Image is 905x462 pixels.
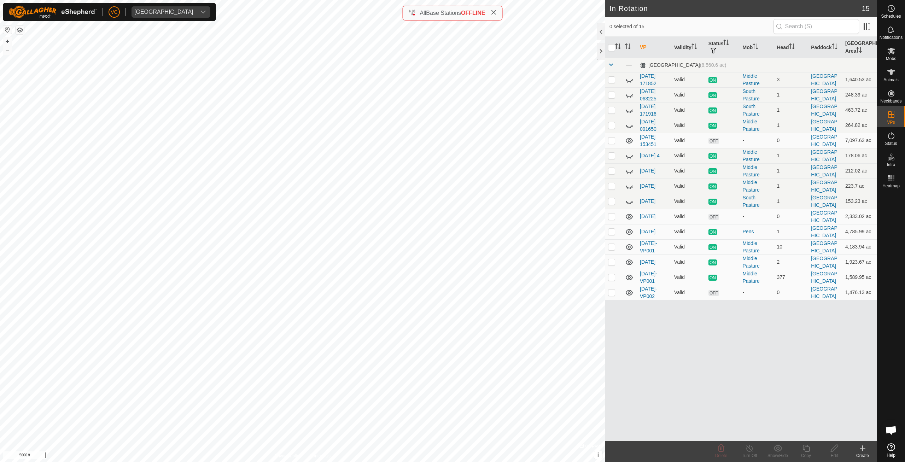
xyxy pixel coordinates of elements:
span: Neckbands [880,99,901,103]
button: i [594,451,602,459]
td: 4,183.94 ac [842,239,877,255]
span: ON [708,244,717,250]
span: Delete [715,453,728,458]
td: 10 [774,239,808,255]
a: [GEOGRAPHIC_DATA] [811,195,837,208]
td: Valid [671,87,706,103]
span: Heatmap [882,184,900,188]
h2: In Rotation [609,4,862,13]
td: Valid [671,148,706,163]
span: Notifications [880,35,903,40]
a: [DATE] 063225 [640,88,656,101]
span: OFFLINE [461,10,485,16]
a: [DATE]-VP001 [640,240,657,253]
td: 0 [774,285,808,300]
span: ON [708,275,717,281]
span: ON [708,123,717,129]
div: South Pasture [743,194,771,209]
div: Edit [820,452,848,459]
td: Valid [671,103,706,118]
a: [GEOGRAPHIC_DATA] [811,149,837,162]
div: Middle Pasture [743,240,771,255]
td: 178.06 ac [842,148,877,163]
span: 15 [862,3,870,14]
td: Valid [671,255,706,270]
td: Valid [671,194,706,209]
a: [DATE] [640,198,655,204]
a: [GEOGRAPHIC_DATA] [811,73,837,86]
td: 1,640.53 ac [842,72,877,87]
div: - [743,137,771,144]
a: Privacy Policy [275,453,301,459]
th: Status [706,37,740,58]
img: Gallagher Logo [8,6,97,18]
td: 0 [774,209,808,224]
span: ON [708,153,717,159]
button: Reset Map [3,25,12,34]
div: Copy [792,452,820,459]
span: ON [708,92,717,98]
button: + [3,37,12,46]
p-sorticon: Activate to sort [753,45,758,50]
span: Buenos Aires [132,6,196,18]
span: Mobs [886,57,896,61]
td: 377 [774,270,808,285]
a: [DATE] [640,214,655,219]
td: 463.72 ac [842,103,877,118]
a: [GEOGRAPHIC_DATA] [811,286,837,299]
span: ON [708,77,717,83]
td: Valid [671,270,706,285]
a: [DATE] [640,259,655,265]
div: Middle Pasture [743,164,771,179]
span: ON [708,183,717,189]
td: Valid [671,133,706,148]
td: 1,476.13 ac [842,285,877,300]
span: Animals [883,78,899,82]
td: 7,097.63 ac [842,133,877,148]
span: i [597,452,599,458]
th: VP [637,37,671,58]
a: [GEOGRAPHIC_DATA] [811,88,837,101]
th: Mob [740,37,774,58]
a: [DATE] [640,168,655,174]
th: Validity [671,37,706,58]
a: [DATE] 171852 [640,73,656,86]
th: [GEOGRAPHIC_DATA] Area [842,37,877,58]
a: [GEOGRAPHIC_DATA] [811,210,837,223]
a: [DATE]-VP002 [640,286,657,299]
span: (8,560.6 ac) [700,62,726,68]
a: [DATE] 153451 [640,134,656,147]
span: ON [708,199,717,205]
a: [GEOGRAPHIC_DATA] [811,256,837,269]
td: 1 [774,87,808,103]
div: Middle Pasture [743,72,771,87]
div: Middle Pasture [743,270,771,285]
td: Valid [671,179,706,194]
td: Valid [671,72,706,87]
a: [DATE] 4 [640,153,660,158]
div: - [743,213,771,220]
button: – [3,46,12,55]
td: 4,785.99 ac [842,224,877,239]
div: Middle Pasture [743,179,771,194]
span: ON [708,229,717,235]
span: ON [708,259,717,265]
td: 153.23 ac [842,194,877,209]
p-sorticon: Activate to sort [856,48,862,54]
span: VC [111,8,117,16]
td: 248.39 ac [842,87,877,103]
td: 1 [774,194,808,209]
div: Middle Pasture [743,118,771,133]
a: [GEOGRAPHIC_DATA] [811,119,837,132]
td: Valid [671,118,706,133]
td: 212.02 ac [842,163,877,179]
span: OFF [708,290,719,296]
a: [GEOGRAPHIC_DATA] [811,225,837,238]
span: Infra [887,163,895,167]
span: Schedules [881,14,901,18]
p-sorticon: Activate to sort [789,45,795,50]
td: 223.7 ac [842,179,877,194]
td: Valid [671,239,706,255]
div: South Pasture [743,88,771,103]
td: 1 [774,118,808,133]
